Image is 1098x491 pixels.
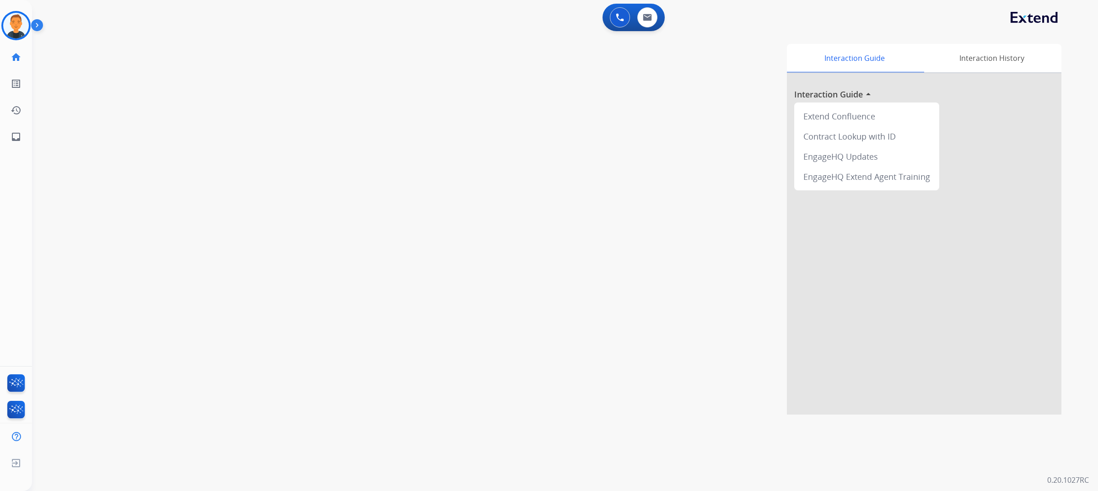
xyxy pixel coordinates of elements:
[798,146,936,167] div: EngageHQ Updates
[1047,475,1089,486] p: 0.20.1027RC
[922,44,1061,72] div: Interaction History
[11,52,22,63] mat-icon: home
[798,167,936,187] div: EngageHQ Extend Agent Training
[3,13,29,38] img: avatar
[11,131,22,142] mat-icon: inbox
[11,105,22,116] mat-icon: history
[798,126,936,146] div: Contract Lookup with ID
[787,44,922,72] div: Interaction Guide
[798,106,936,126] div: Extend Confluence
[11,78,22,89] mat-icon: list_alt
